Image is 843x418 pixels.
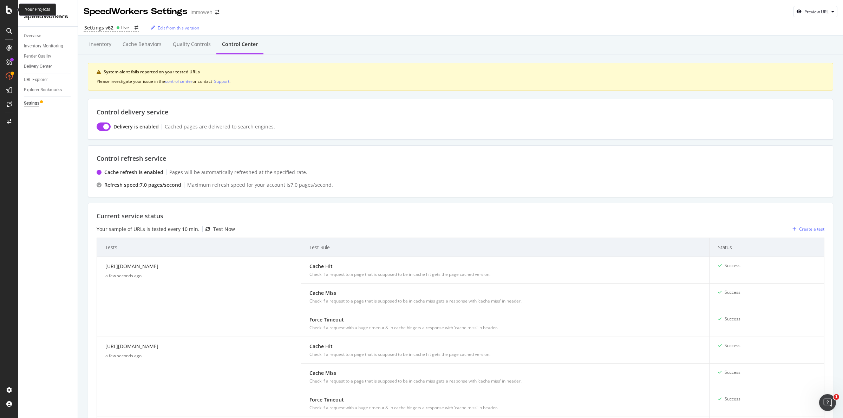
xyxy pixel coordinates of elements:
div: Explorer Bookmarks [24,86,62,94]
div: Create a test [799,226,824,232]
div: Force Timeout [309,396,701,403]
div: Force Timeout [309,316,701,323]
iframe: Intercom live chat [819,394,836,411]
div: [URL][DOMAIN_NAME] [105,263,292,273]
div: Cache Miss [309,369,701,377]
span: 1 [834,394,839,400]
button: Edit from this version [148,22,199,33]
div: Control Center [222,41,258,48]
div: Control delivery service [97,108,824,117]
div: Delivery Center [24,63,52,70]
div: Support [214,78,229,84]
span: Test Rule [309,244,699,251]
div: Cache behaviors [123,41,162,48]
div: Cache refresh is enabled [104,169,163,176]
div: Current service status [97,212,824,221]
div: Pages will be automatically refreshed at the specified rate. [169,169,307,176]
div: SpeedWorkers Settings [84,6,188,18]
div: Check if a request to a page that is supposed to be in cache miss gets a response with ‘cache mis... [309,378,701,384]
div: [URL][DOMAIN_NAME] [105,343,292,353]
div: System alert: fails reported on your tested URLs [104,69,824,75]
a: Inventory Monitoring [24,42,73,50]
div: Cache Hit [309,343,701,350]
div: Check if a request to a page that is supposed to be in cache hit gets the page cached version. [309,271,701,278]
div: Immowelt [190,9,212,16]
div: Check if a request to a page that is supposed to be in cache miss gets a response with ‘cache mis... [309,298,701,304]
a: Render Quality [24,53,73,60]
button: Support [214,78,229,85]
div: Edit from this version [158,25,199,31]
a: Overview [24,32,73,40]
div: Your Projects [25,7,50,13]
div: Success [725,369,740,376]
div: Control refresh service [97,154,824,163]
div: URL Explorer [24,76,48,84]
button: control center [165,78,192,85]
a: Explorer Bookmarks [24,86,73,94]
div: Refresh speed: 7.0 pages /second [104,181,181,188]
div: a few seconds ago [105,273,292,279]
div: Render Quality [24,53,51,60]
div: Preview URL [804,9,829,15]
a: URL Explorer [24,76,73,84]
div: arrow-right-arrow-left [215,10,219,15]
div: Success [725,289,740,296]
div: Overview [24,32,41,40]
div: Maximum refresh speed for your account is 7.0 pages /second. [187,181,333,188]
div: Success [725,316,740,322]
div: Inventory Monitoring [24,42,63,50]
button: Preview URL [793,6,837,17]
div: Check if a request to a page that is supposed to be in cache hit gets the page cached version. [309,351,701,358]
div: Success [725,343,740,349]
div: Test Now [213,226,235,233]
div: Cached pages are delivered to search engines. [165,123,275,130]
div: Cache Miss [309,289,701,297]
div: Live [121,25,129,31]
button: Create a test [790,224,824,235]
div: control center [165,78,192,84]
div: Settings v62 [84,24,113,31]
div: Inventory [89,41,111,48]
div: Quality Controls [173,41,211,48]
div: Settings [24,100,39,107]
div: Check if a request with a huge timeout & in cache hit gets a response with ‘cache miss’ in header. [309,405,701,411]
a: Settings [24,100,73,107]
div: warning banner [88,63,833,91]
div: Your sample of URLs is tested every 10 min. [97,226,200,233]
div: Cache Hit [309,263,701,270]
span: Status [718,244,814,251]
span: Tests [105,244,290,251]
div: a few seconds ago [105,353,292,359]
div: Success [725,263,740,269]
div: arrow-right-arrow-left [135,26,138,30]
div: Delivery is enabled [113,123,159,130]
div: Please investigate your issue in the or contact . [97,78,824,85]
div: Success [725,396,740,402]
a: Delivery Center [24,63,73,70]
div: Check if a request with a huge timeout & in cache hit gets a response with ‘cache miss’ in header. [309,325,701,331]
div: SpeedWorkers [24,13,72,21]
